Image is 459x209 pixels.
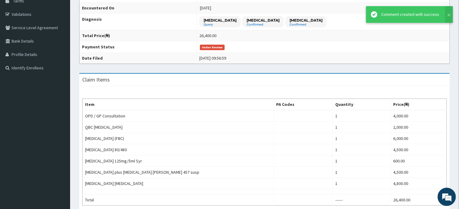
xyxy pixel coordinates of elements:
td: Total [83,194,274,206]
small: Confirmed [247,23,279,26]
td: 1 [333,110,391,122]
td: 1 [333,178,391,189]
td: [MEDICAL_DATA] (FBC) [83,133,274,144]
td: 1 [333,167,391,178]
p: [MEDICAL_DATA] [204,18,237,23]
th: Encountered On [80,2,197,14]
td: [MEDICAL_DATA] 125mg/5ml Syr [83,155,274,167]
th: PA Codes [274,99,333,110]
td: 6,000.00 [391,133,447,144]
p: [MEDICAL_DATA] [290,18,322,23]
small: Query [204,23,237,26]
td: OPD / GP Consultation [83,110,274,122]
td: 600.00 [391,155,447,167]
td: 4,000.00 [391,110,447,122]
span: We're online! [35,64,84,126]
td: ------ [333,194,391,206]
th: Price(₦) [391,99,447,110]
div: Minimize live chat window [100,3,115,18]
th: Quantity [333,99,391,110]
span: [DATE] [200,5,211,11]
td: [MEDICAL_DATA] 80/480 [83,144,274,155]
td: [MEDICAL_DATA] plus [MEDICAL_DATA] [PERSON_NAME] 457 susp [83,167,274,178]
td: 1 [333,122,391,133]
h3: Claim Items [82,77,110,82]
td: 2,000.00 [391,122,447,133]
p: [MEDICAL_DATA] [247,18,279,23]
div: Chat with us now [32,34,102,42]
div: Comment created with success [381,11,439,18]
textarea: Type your message and hit 'Enter' [3,142,116,163]
td: 1 [333,144,391,155]
th: Item [83,99,274,110]
small: Confirmed [290,23,322,26]
td: [MEDICAL_DATA] [MEDICAL_DATA] [83,178,274,189]
th: Total Price(₦) [80,30,197,41]
div: [DATE] 09:56:59 [199,55,226,61]
img: d_794563401_company_1708531726252_794563401 [11,30,25,46]
th: Diagnosis [80,14,197,30]
td: 4,500.00 [391,144,447,155]
td: QBC [MEDICAL_DATA] [83,122,274,133]
td: 26,400.00 [391,194,447,206]
span: Under Review [200,45,225,50]
td: 4,800.00 [391,178,447,189]
th: Date Filed [80,53,197,64]
th: Payment Status [80,41,197,53]
td: 1 [333,133,391,144]
div: 26,400.00 [199,33,216,39]
td: 1 [333,155,391,167]
td: 4,500.00 [391,167,447,178]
